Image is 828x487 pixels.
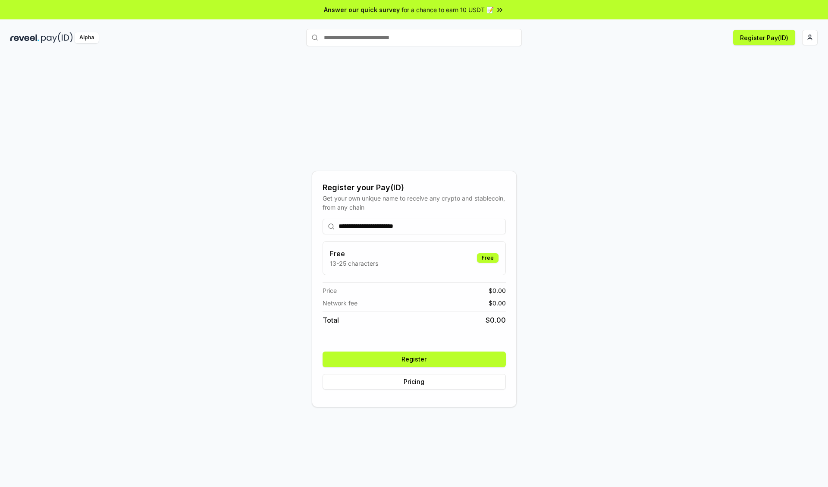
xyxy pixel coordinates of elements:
[323,352,506,367] button: Register
[323,286,337,295] span: Price
[486,315,506,325] span: $ 0.00
[323,374,506,390] button: Pricing
[330,259,378,268] p: 13-25 characters
[323,182,506,194] div: Register your Pay(ID)
[489,298,506,308] span: $ 0.00
[323,194,506,212] div: Get your own unique name to receive any crypto and stablecoin, from any chain
[401,5,494,14] span: for a chance to earn 10 USDT 📝
[733,30,795,45] button: Register Pay(ID)
[10,32,39,43] img: reveel_dark
[477,253,499,263] div: Free
[330,248,378,259] h3: Free
[324,5,400,14] span: Answer our quick survey
[75,32,99,43] div: Alpha
[489,286,506,295] span: $ 0.00
[41,32,73,43] img: pay_id
[323,315,339,325] span: Total
[323,298,358,308] span: Network fee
